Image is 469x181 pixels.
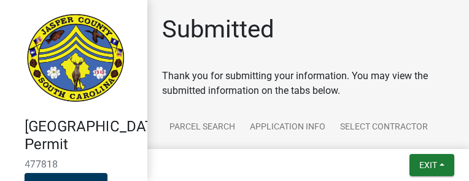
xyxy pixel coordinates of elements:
div: Thank you for submitting your information. You may view the submitted information on the tabs below. [162,69,454,98]
span: Exit [419,160,437,170]
a: Parcel search [162,108,242,147]
img: Jasper County, South Carolina [25,13,127,105]
a: Application Info [242,108,333,147]
button: Exit [409,154,454,176]
span: 477818 [25,158,128,170]
a: Select Contractor [333,108,435,147]
h1: Submitted [162,15,274,44]
h4: [GEOGRAPHIC_DATA] Permit [25,118,138,153]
